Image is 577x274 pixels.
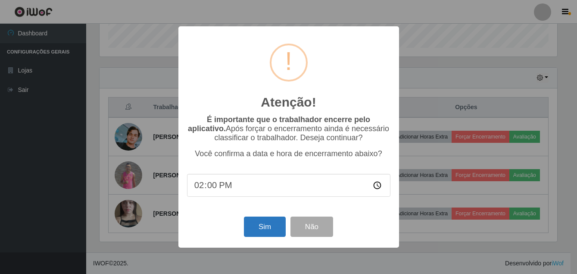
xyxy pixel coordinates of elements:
h2: Atenção! [261,94,316,110]
button: Não [290,217,333,237]
p: Você confirma a data e hora de encerramento abaixo? [187,149,390,158]
b: É importante que o trabalhador encerre pelo aplicativo. [188,115,370,133]
button: Sim [244,217,286,237]
p: Após forçar o encerramento ainda é necessário classificar o trabalhador. Deseja continuar? [187,115,390,142]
